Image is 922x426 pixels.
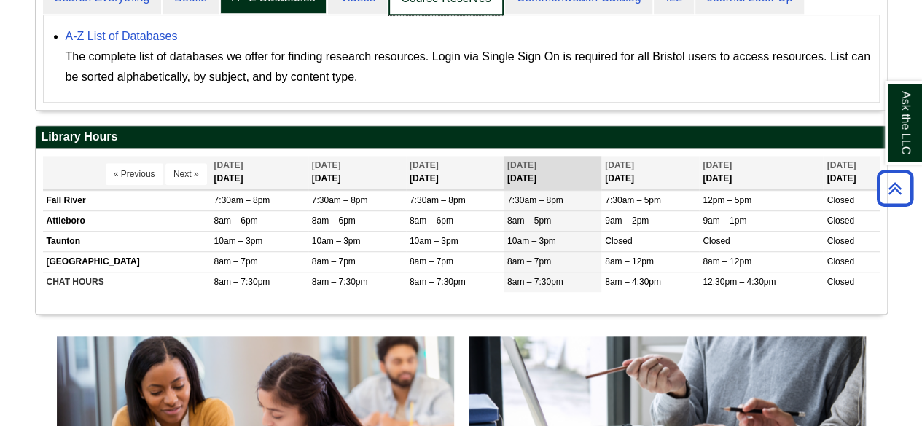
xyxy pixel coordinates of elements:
span: 7:30am – 8pm [410,195,466,205]
th: [DATE] [699,156,823,189]
span: 8am – 7pm [410,256,453,267]
span: 10am – 3pm [507,236,556,246]
span: 8am – 7:30pm [410,277,466,287]
span: 7:30am – 5pm [605,195,661,205]
span: 12:30pm – 4:30pm [703,277,776,287]
span: [DATE] [703,160,732,170]
td: Fall River [43,190,211,210]
span: Closed [827,256,853,267]
th: [DATE] [823,156,879,189]
span: 8am – 7pm [312,256,356,267]
span: 9am – 1pm [703,216,746,226]
span: 10am – 3pm [410,236,458,246]
span: 8am – 7:30pm [214,277,270,287]
td: [GEOGRAPHIC_DATA] [43,252,211,272]
span: 8am – 12pm [605,256,654,267]
span: Closed [703,236,730,246]
th: [DATE] [308,156,406,189]
span: 8am – 7:30pm [507,277,563,287]
span: [DATE] [605,160,634,170]
span: 8am – 7pm [507,256,551,267]
span: 10am – 3pm [214,236,263,246]
th: [DATE] [406,156,504,189]
span: 7:30am – 8pm [507,195,563,205]
span: 12pm – 5pm [703,195,751,205]
span: 8am – 4:30pm [605,277,661,287]
th: [DATE] [504,156,601,189]
span: 8am – 12pm [703,256,751,267]
span: 8am – 5pm [507,216,551,226]
td: Taunton [43,231,211,251]
span: Closed [827,195,853,205]
button: Next » [165,163,207,185]
h2: Library Hours [36,126,887,149]
a: Back to Top [872,178,918,198]
span: 7:30am – 8pm [312,195,368,205]
span: 9am – 2pm [605,216,649,226]
span: 8am – 6pm [214,216,258,226]
span: Closed [827,216,853,226]
span: [DATE] [827,160,856,170]
span: Closed [605,236,632,246]
td: Attleboro [43,210,211,231]
span: 8am – 7pm [214,256,258,267]
span: [DATE] [410,160,439,170]
span: 8am – 7:30pm [312,277,368,287]
span: [DATE] [312,160,341,170]
span: [DATE] [507,160,536,170]
a: A-Z List of Databases [66,30,178,42]
span: Closed [827,236,853,246]
span: 7:30am – 8pm [214,195,270,205]
th: [DATE] [211,156,308,189]
span: 10am – 3pm [312,236,361,246]
span: [DATE] [214,160,243,170]
td: CHAT HOURS [43,272,211,293]
span: Closed [827,277,853,287]
button: « Previous [106,163,163,185]
th: [DATE] [601,156,699,189]
div: The complete list of databases we offer for finding research resources. Login via Single Sign On ... [66,47,872,87]
span: 8am – 6pm [312,216,356,226]
span: 8am – 6pm [410,216,453,226]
